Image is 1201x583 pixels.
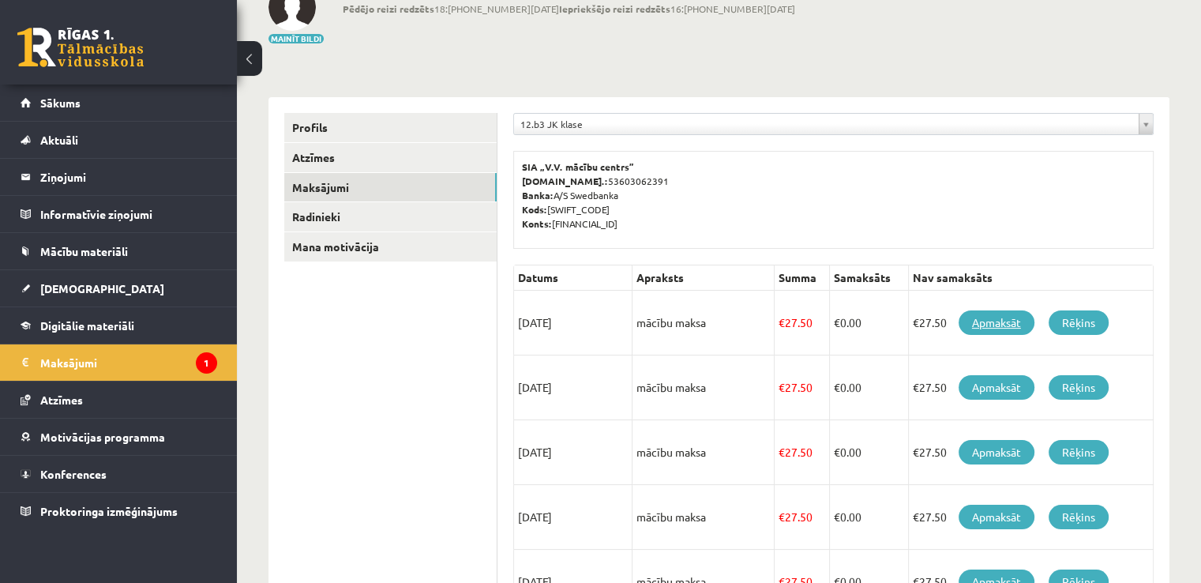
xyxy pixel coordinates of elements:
span: Atzīmes [40,393,83,407]
a: Informatīvie ziņojumi [21,196,217,232]
td: €27.50 [908,485,1153,550]
span: 18:[PHONE_NUMBER][DATE] 16:[PHONE_NUMBER][DATE] [343,2,795,16]
td: [DATE] [514,485,632,550]
span: Mācību materiāli [40,244,128,258]
span: Konferences [40,467,107,481]
a: Profils [284,113,497,142]
td: 27.50 [774,420,830,485]
td: 27.50 [774,485,830,550]
span: Motivācijas programma [40,430,165,444]
a: Rēķins [1049,440,1109,465]
legend: Ziņojumi [40,159,217,195]
b: [DOMAIN_NAME].: [522,175,608,187]
th: Summa [774,265,830,291]
a: Radinieki [284,202,497,231]
a: Mācību materiāli [21,233,217,269]
td: €27.50 [908,291,1153,355]
b: Banka: [522,189,554,201]
th: Datums [514,265,632,291]
td: mācību maksa [632,485,775,550]
span: Aktuāli [40,133,78,147]
td: mācību maksa [632,291,775,355]
a: [DEMOGRAPHIC_DATA] [21,270,217,307]
span: 12.b3 JK klase [520,114,1132,134]
td: 0.00 [830,355,908,420]
a: Rēķins [1049,375,1109,400]
a: Motivācijas programma [21,419,217,455]
a: Maksājumi1 [21,344,217,381]
a: Ziņojumi [21,159,217,195]
span: € [779,445,785,459]
span: € [779,380,785,394]
td: [DATE] [514,355,632,420]
a: Proktoringa izmēģinājums [21,493,217,529]
legend: Maksājumi [40,344,217,381]
a: Rēķins [1049,505,1109,529]
td: mācību maksa [632,420,775,485]
span: € [834,380,840,394]
span: € [779,510,785,524]
a: Apmaksāt [959,375,1034,400]
b: Iepriekšējo reizi redzēts [559,2,670,15]
a: Apmaksāt [959,310,1034,335]
span: € [779,315,785,329]
a: 12.b3 JK klase [514,114,1153,134]
b: Konts: [522,217,552,230]
td: [DATE] [514,420,632,485]
span: [DEMOGRAPHIC_DATA] [40,281,164,295]
a: Konferences [21,456,217,492]
p: 53603062391 A/S Swedbanka [SWIFT_CODE] [FINANCIAL_ID] [522,160,1145,231]
i: 1 [196,352,217,374]
td: 27.50 [774,291,830,355]
a: Sākums [21,85,217,121]
span: € [834,315,840,329]
td: 0.00 [830,485,908,550]
td: 27.50 [774,355,830,420]
span: € [834,510,840,524]
a: Rīgas 1. Tālmācības vidusskola [17,28,144,67]
b: Pēdējo reizi redzēts [343,2,434,15]
td: €27.50 [908,355,1153,420]
span: Proktoringa izmēģinājums [40,504,178,518]
span: € [834,445,840,459]
button: Mainīt bildi [268,34,324,43]
b: Kods: [522,203,547,216]
th: Apraksts [632,265,775,291]
td: 0.00 [830,291,908,355]
b: SIA „V.V. mācību centrs” [522,160,635,173]
td: €27.50 [908,420,1153,485]
td: [DATE] [514,291,632,355]
span: Digitālie materiāli [40,318,134,333]
th: Samaksāts [830,265,908,291]
a: Apmaksāt [959,440,1034,465]
a: Atzīmes [284,143,497,172]
td: mācību maksa [632,355,775,420]
a: Maksājumi [284,173,497,202]
td: 0.00 [830,420,908,485]
a: Atzīmes [21,382,217,418]
a: Aktuāli [21,122,217,158]
a: Digitālie materiāli [21,307,217,344]
a: Rēķins [1049,310,1109,335]
legend: Informatīvie ziņojumi [40,196,217,232]
th: Nav samaksāts [908,265,1153,291]
a: Apmaksāt [959,505,1034,529]
a: Mana motivācija [284,232,497,261]
span: Sākums [40,96,81,110]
